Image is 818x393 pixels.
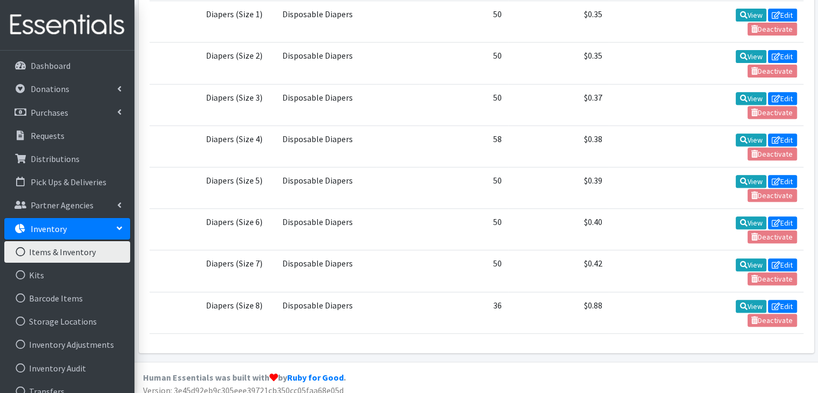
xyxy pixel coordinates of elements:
[31,200,94,210] p: Partner Agencies
[419,250,508,292] td: 50
[276,1,376,43] td: Disposable Diapers
[419,167,508,208] td: 50
[4,241,130,263] a: Items & Inventory
[276,250,376,292] td: Disposable Diapers
[768,50,797,63] a: Edit
[200,250,276,292] td: Diapers (Size 7)
[31,177,106,187] p: Pick Ups & Deliveries
[31,130,65,141] p: Requests
[768,258,797,271] a: Edit
[4,334,130,355] a: Inventory Adjustments
[4,194,130,216] a: Partner Agencies
[768,175,797,188] a: Edit
[419,84,508,125] td: 50
[508,125,609,167] td: $0.38
[276,84,376,125] td: Disposable Diapers
[508,43,609,84] td: $0.35
[419,209,508,250] td: 50
[276,167,376,208] td: Disposable Diapers
[276,292,376,333] td: Disposable Diapers
[4,218,130,240] a: Inventory
[4,287,130,309] a: Barcode Items
[736,134,766,146] a: View
[200,84,276,125] td: Diapers (Size 3)
[508,292,609,333] td: $0.88
[508,209,609,250] td: $0.40
[4,102,130,123] a: Purchases
[31,223,67,234] p: Inventory
[4,125,130,146] a: Requests
[419,43,508,84] td: 50
[508,84,609,125] td: $0.37
[31,83,69,94] p: Donations
[4,311,130,332] a: Storage Locations
[768,300,797,313] a: Edit
[31,107,68,118] p: Purchases
[768,92,797,105] a: Edit
[768,9,797,22] a: Edit
[736,175,766,188] a: View
[768,134,797,146] a: Edit
[143,372,346,383] strong: Human Essentials was built with by .
[4,264,130,286] a: Kits
[276,43,376,84] td: Disposable Diapers
[419,125,508,167] td: 58
[200,167,276,208] td: Diapers (Size 5)
[200,125,276,167] td: Diapers (Size 4)
[4,78,130,100] a: Donations
[31,153,80,164] p: Distributions
[4,357,130,379] a: Inventory Audit
[736,258,766,271] a: View
[200,43,276,84] td: Diapers (Size 2)
[508,167,609,208] td: $0.39
[4,55,130,76] a: Dashboard
[736,216,766,229] a: View
[200,209,276,250] td: Diapers (Size 6)
[287,372,344,383] a: Ruby for Good
[736,92,766,105] a: View
[200,1,276,43] td: Diapers (Size 1)
[4,148,130,170] a: Distributions
[736,9,766,22] a: View
[276,125,376,167] td: Disposable Diapers
[200,292,276,333] td: Diapers (Size 8)
[419,292,508,333] td: 36
[736,300,766,313] a: View
[31,60,70,71] p: Dashboard
[508,1,609,43] td: $0.35
[736,50,766,63] a: View
[276,209,376,250] td: Disposable Diapers
[419,1,508,43] td: 50
[508,250,609,292] td: $0.42
[4,171,130,193] a: Pick Ups & Deliveries
[4,7,130,43] img: HumanEssentials
[768,216,797,229] a: Edit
